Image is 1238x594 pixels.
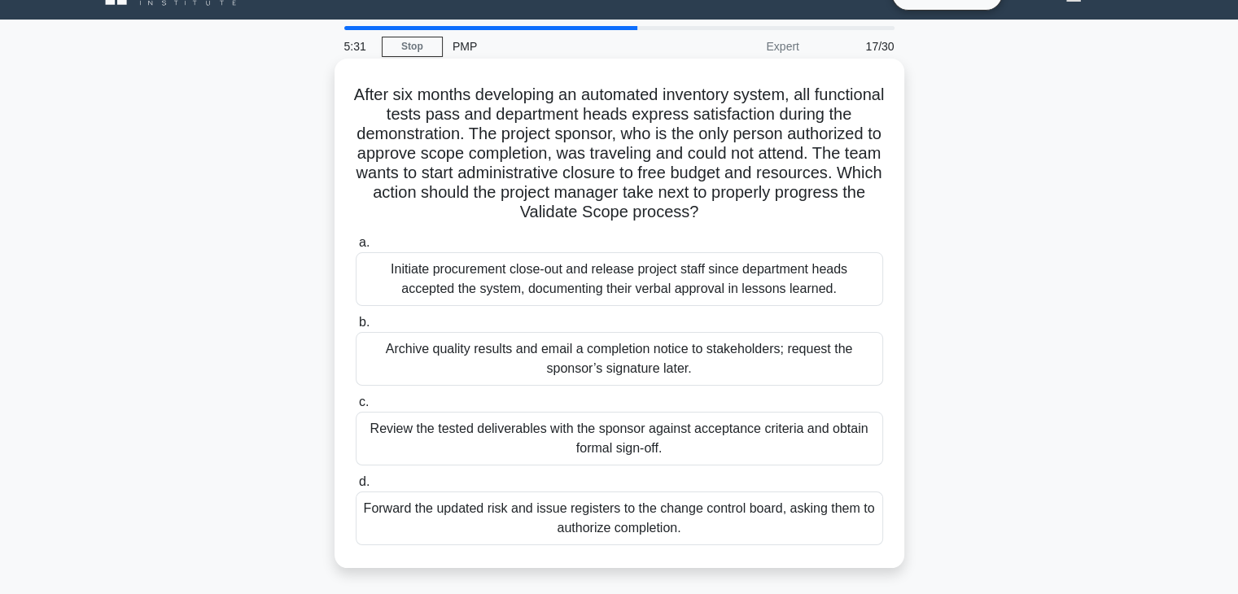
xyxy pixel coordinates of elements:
div: PMP [443,30,667,63]
div: Expert [667,30,809,63]
div: Archive quality results and email a completion notice to stakeholders; request the sponsor’s sign... [356,332,883,386]
div: Forward the updated risk and issue registers to the change control board, asking them to authoriz... [356,491,883,545]
a: Stop [382,37,443,57]
div: Review the tested deliverables with the sponsor against acceptance criteria and obtain formal sig... [356,412,883,465]
div: Initiate procurement close-out and release project staff since department heads accepted the syst... [356,252,883,306]
div: 5:31 [335,30,382,63]
h5: After six months developing an automated inventory system, all functional tests pass and departme... [354,85,885,223]
span: d. [359,474,370,488]
span: a. [359,235,370,249]
span: c. [359,395,369,408]
div: 17/30 [809,30,904,63]
span: b. [359,315,370,329]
